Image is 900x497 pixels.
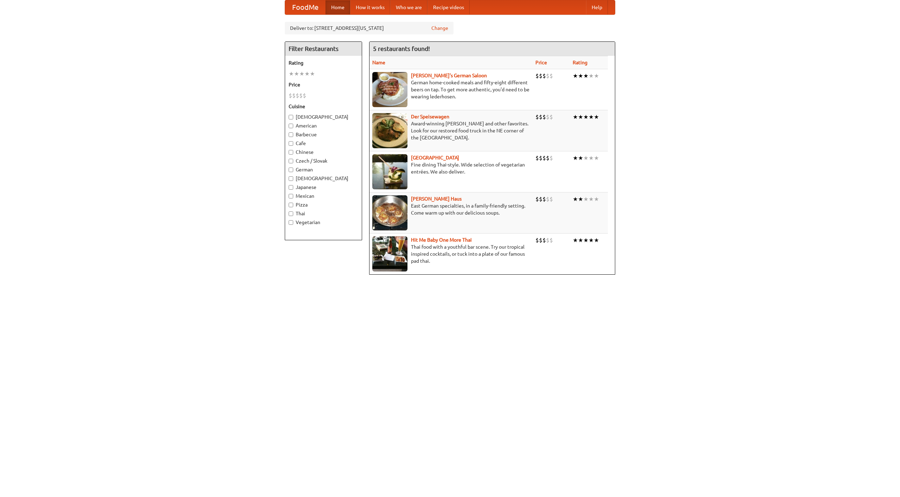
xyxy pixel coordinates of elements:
div: Deliver to: [STREET_ADDRESS][US_STATE] [285,22,454,34]
a: Price [535,60,547,65]
img: speisewagen.jpg [372,113,407,148]
li: ★ [589,154,594,162]
label: [DEMOGRAPHIC_DATA] [289,113,358,120]
label: Japanese [289,184,358,191]
li: $ [535,154,539,162]
li: ★ [594,195,599,203]
label: [DEMOGRAPHIC_DATA] [289,175,358,182]
label: Vegetarian [289,219,358,226]
li: $ [542,113,546,121]
li: $ [542,154,546,162]
li: $ [535,113,539,121]
li: $ [546,72,549,80]
a: Rating [573,60,587,65]
li: ★ [578,154,583,162]
p: Fine dining Thai-style. Wide selection of vegetarian entrées. We also deliver. [372,161,530,175]
input: Barbecue [289,132,293,137]
li: ★ [589,195,594,203]
li: ★ [299,70,304,78]
input: Pizza [289,203,293,207]
input: Chinese [289,150,293,155]
li: ★ [594,154,599,162]
li: ★ [304,70,310,78]
input: Czech / Slovak [289,159,293,163]
a: Who we are [390,0,427,14]
li: ★ [573,195,578,203]
li: $ [299,92,303,99]
li: $ [539,154,542,162]
li: ★ [294,70,299,78]
a: How it works [350,0,390,14]
li: ★ [573,236,578,244]
li: $ [542,236,546,244]
li: ★ [578,113,583,121]
label: Pizza [289,201,358,208]
li: $ [292,92,296,99]
label: Cafe [289,140,358,147]
h5: Rating [289,59,358,66]
label: Chinese [289,149,358,156]
li: ★ [589,72,594,80]
a: [PERSON_NAME] Haus [411,196,462,202]
li: ★ [289,70,294,78]
p: Thai food with a youthful bar scene. Try our tropical inspired cocktails, or tuck into a plate of... [372,243,530,264]
input: [DEMOGRAPHIC_DATA] [289,115,293,119]
li: $ [539,113,542,121]
li: ★ [578,236,583,244]
li: ★ [589,236,594,244]
li: ★ [583,236,589,244]
li: $ [549,154,553,162]
li: $ [549,72,553,80]
input: German [289,168,293,172]
li: ★ [578,72,583,80]
a: Home [326,0,350,14]
li: ★ [594,236,599,244]
input: Mexican [289,194,293,198]
li: $ [549,195,553,203]
img: babythai.jpg [372,236,407,272]
h5: Cuisine [289,103,358,110]
li: $ [542,195,546,203]
li: ★ [594,72,599,80]
li: ★ [573,113,578,121]
li: $ [539,236,542,244]
h4: Filter Restaurants [285,42,362,56]
a: [GEOGRAPHIC_DATA] [411,155,459,161]
input: Vegetarian [289,220,293,225]
input: Thai [289,211,293,216]
li: ★ [583,72,589,80]
img: satay.jpg [372,154,407,189]
li: ★ [583,195,589,203]
li: $ [546,113,549,121]
input: [DEMOGRAPHIC_DATA] [289,176,293,181]
label: Thai [289,210,358,217]
input: Cafe [289,141,293,146]
li: $ [535,195,539,203]
label: Czech / Slovak [289,157,358,164]
label: American [289,122,358,129]
li: ★ [589,113,594,121]
label: German [289,166,358,173]
li: $ [539,195,542,203]
label: Mexican [289,192,358,200]
li: $ [539,72,542,80]
li: $ [535,72,539,80]
a: Der Speisewagen [411,114,449,119]
a: FoodMe [285,0,326,14]
li: $ [303,92,306,99]
li: ★ [583,154,589,162]
a: Name [372,60,385,65]
li: ★ [594,113,599,121]
input: American [289,124,293,128]
li: $ [289,92,292,99]
img: esthers.jpg [372,72,407,107]
li: ★ [573,154,578,162]
a: Hit Me Baby One More Thai [411,237,472,243]
li: $ [296,92,299,99]
p: Award-winning [PERSON_NAME] and other favorites. Look for our restored food truck in the NE corne... [372,120,530,141]
ng-pluralize: 5 restaurants found! [373,45,430,52]
a: [PERSON_NAME]'s German Saloon [411,73,487,78]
